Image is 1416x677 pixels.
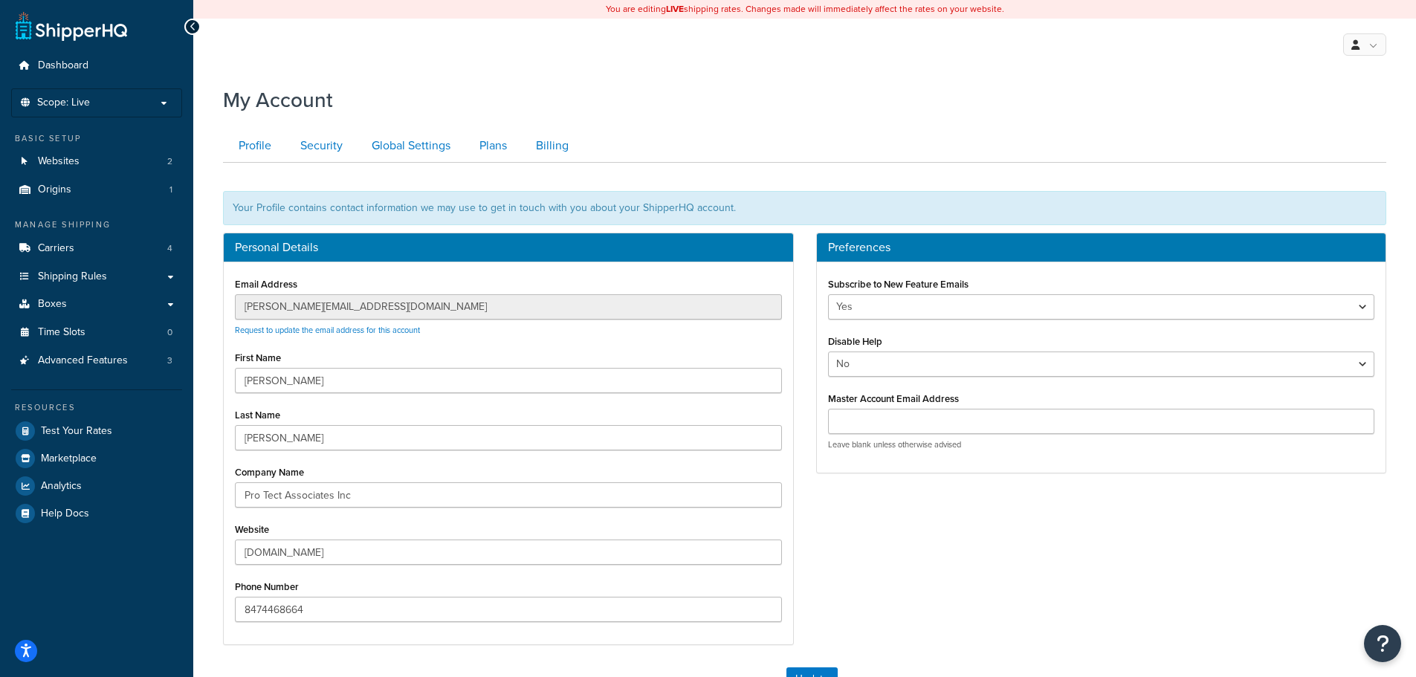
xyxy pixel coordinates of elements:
span: Websites [38,155,80,168]
a: Marketplace [11,445,182,472]
span: Scope: Live [37,97,90,109]
a: Websites 2 [11,148,182,175]
span: Shipping Rules [38,271,107,283]
a: Shipping Rules [11,263,182,291]
div: Your Profile contains contact information we may use to get in touch with you about your ShipperH... [223,191,1386,225]
li: Origins [11,176,182,204]
a: Boxes [11,291,182,318]
label: Website [235,524,269,535]
a: ShipperHQ Home [16,11,127,41]
label: Subscribe to New Feature Emails [828,279,969,290]
span: 0 [167,326,172,339]
span: 1 [169,184,172,196]
a: Global Settings [356,129,462,163]
a: Security [285,129,355,163]
a: Advanced Features 3 [11,347,182,375]
div: Basic Setup [11,132,182,145]
label: Last Name [235,409,280,421]
span: Advanced Features [38,354,128,367]
div: Manage Shipping [11,218,182,231]
span: 3 [167,354,172,367]
a: Carriers 4 [11,235,182,262]
a: Help Docs [11,500,182,527]
label: Phone Number [235,581,299,592]
span: Carriers [38,242,74,255]
label: Master Account Email Address [828,393,959,404]
button: Open Resource Center [1364,625,1401,662]
a: Profile [223,129,283,163]
div: Resources [11,401,182,414]
span: Analytics [41,480,82,493]
span: Dashboard [38,59,88,72]
span: Boxes [38,298,67,311]
p: Leave blank unless otherwise advised [828,439,1375,450]
li: Advanced Features [11,347,182,375]
a: Test Your Rates [11,418,182,444]
span: 2 [167,155,172,168]
a: Time Slots 0 [11,319,182,346]
label: First Name [235,352,281,363]
li: Websites [11,148,182,175]
span: 4 [167,242,172,255]
h1: My Account [223,85,333,114]
label: Company Name [235,467,304,478]
a: Request to update the email address for this account [235,324,420,336]
label: Disable Help [828,336,882,347]
b: LIVE [666,2,684,16]
a: Billing [520,129,581,163]
a: Plans [464,129,519,163]
a: Origins 1 [11,176,182,204]
h3: Personal Details [235,241,782,254]
span: Marketplace [41,453,97,465]
h3: Preferences [828,241,1375,254]
label: Email Address [235,279,297,290]
span: Help Docs [41,508,89,520]
span: Time Slots [38,326,85,339]
span: Origins [38,184,71,196]
a: Dashboard [11,52,182,80]
a: Analytics [11,473,182,499]
span: Test Your Rates [41,425,112,438]
li: Carriers [11,235,182,262]
li: Time Slots [11,319,182,346]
